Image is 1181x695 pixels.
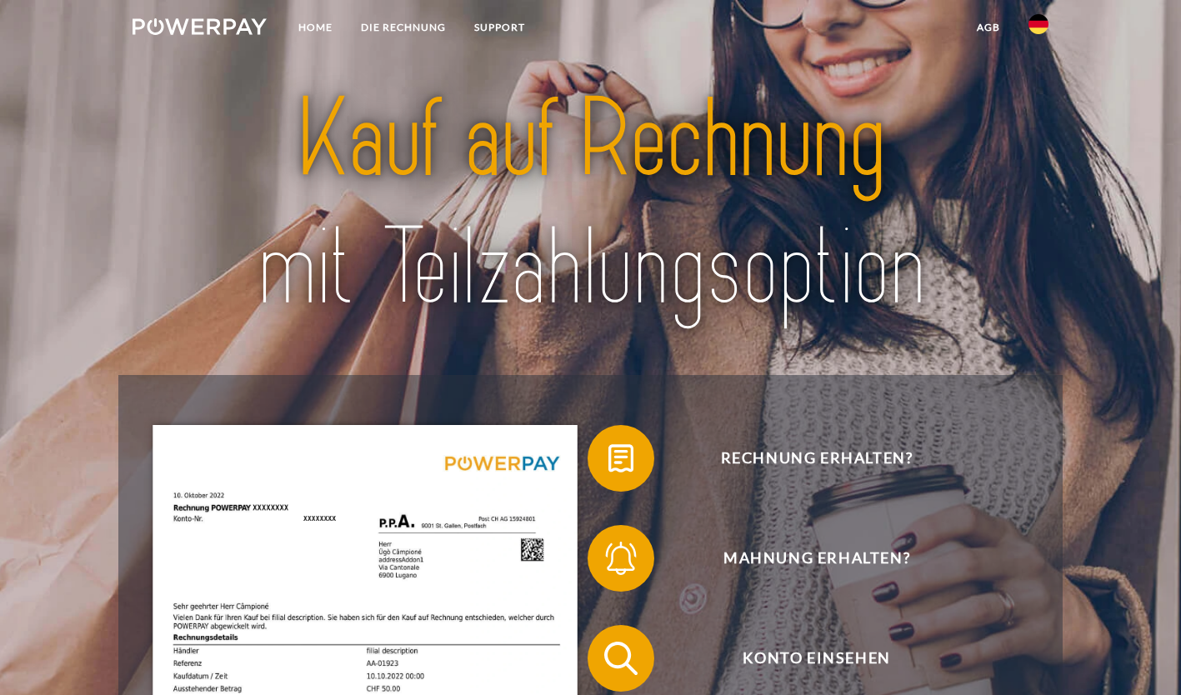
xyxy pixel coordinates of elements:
img: title-powerpay_de.svg [178,69,1003,338]
img: qb_search.svg [600,637,642,679]
img: qb_bell.svg [600,537,642,579]
img: de [1028,14,1048,34]
span: Konto einsehen [613,625,1021,692]
button: Konto einsehen [588,625,1021,692]
a: DIE RECHNUNG [347,12,460,42]
img: qb_bill.svg [600,437,642,479]
button: Mahnung erhalten? [588,525,1021,592]
span: Rechnung erhalten? [613,425,1021,492]
img: logo-powerpay-white.svg [133,18,267,35]
span: Mahnung erhalten? [613,525,1021,592]
a: Home [284,12,347,42]
a: agb [963,12,1014,42]
button: Rechnung erhalten? [588,425,1021,492]
a: SUPPORT [460,12,539,42]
